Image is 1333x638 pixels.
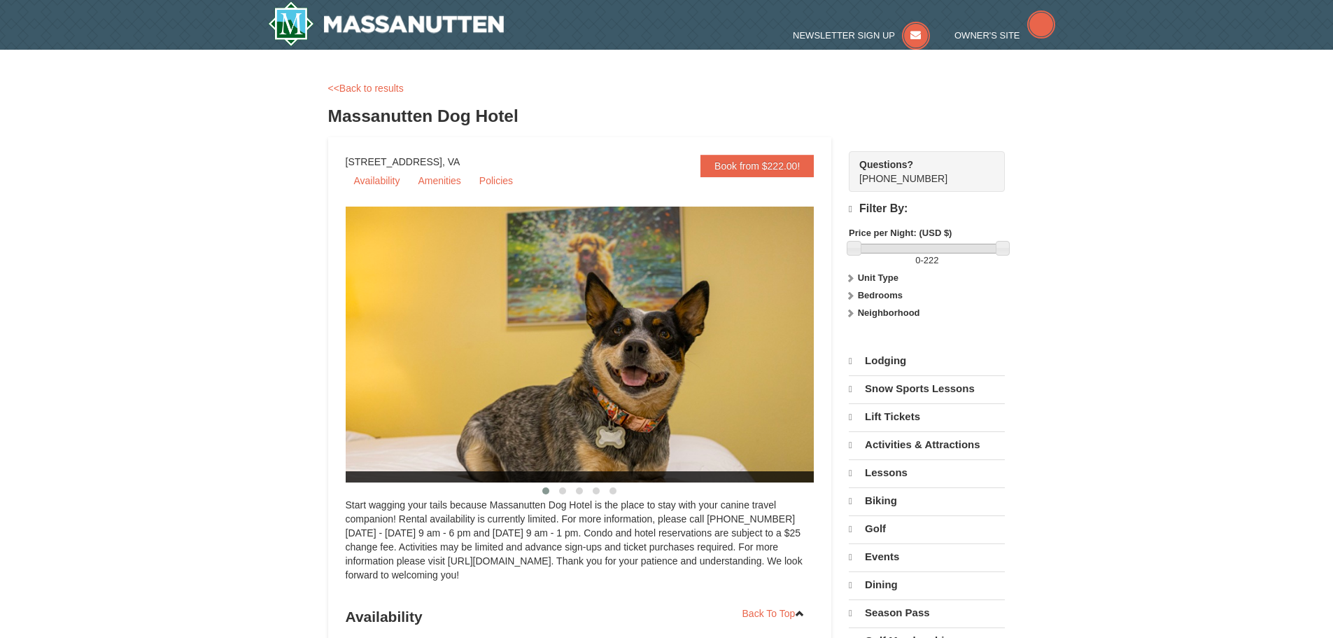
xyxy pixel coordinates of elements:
a: <<Back to results [328,83,404,94]
a: Events [849,543,1005,570]
strong: Bedrooms [858,290,903,300]
a: Lodging [849,348,1005,374]
a: Golf [849,515,1005,542]
a: Lessons [849,459,1005,486]
div: Start wagging your tails because Massanutten Dog Hotel is the place to stay with your canine trav... [346,498,814,596]
a: Massanutten Resort [268,1,505,46]
a: Back To Top [733,603,814,624]
label: - [849,254,1005,268]
span: 222 [924,255,939,265]
span: [PHONE_NUMBER] [859,158,980,184]
a: Dining [849,571,1005,598]
a: Newsletter Sign Up [793,30,930,41]
a: Owner's Site [954,30,1055,41]
span: Owner's Site [954,30,1020,41]
a: Book from $222.00! [700,155,814,177]
h4: Filter By: [849,202,1005,216]
a: Season Pass [849,599,1005,626]
a: Snow Sports Lessons [849,375,1005,402]
img: 27428181-5-81c892a3.jpg [346,207,849,483]
a: Policies [471,170,521,191]
a: Biking [849,487,1005,514]
strong: Price per Night: (USD $) [849,228,952,238]
h3: Availability [346,603,814,631]
strong: Questions? [859,159,913,170]
span: Newsletter Sign Up [793,30,895,41]
strong: Unit Type [858,272,898,283]
a: Lift Tickets [849,403,1005,430]
strong: Neighborhood [858,307,920,318]
span: 0 [915,255,920,265]
a: Availability [346,170,409,191]
h3: Massanutten Dog Hotel [328,102,1006,130]
a: Amenities [409,170,469,191]
img: Massanutten Resort Logo [268,1,505,46]
a: Activities & Attractions [849,431,1005,458]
